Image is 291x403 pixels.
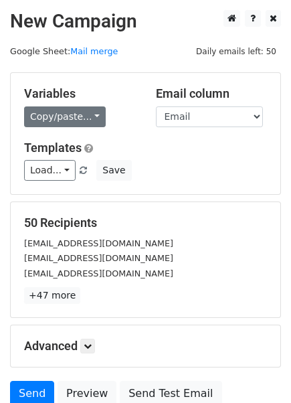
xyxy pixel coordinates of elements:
[24,287,80,304] a: +47 more
[24,160,76,181] a: Load...
[224,339,291,403] iframe: Chat Widget
[191,44,281,59] span: Daily emails left: 50
[24,238,173,248] small: [EMAIL_ADDRESS][DOMAIN_NAME]
[10,10,281,33] h2: New Campaign
[10,46,118,56] small: Google Sheet:
[96,160,131,181] button: Save
[24,106,106,127] a: Copy/paste...
[156,86,268,101] h5: Email column
[24,268,173,278] small: [EMAIL_ADDRESS][DOMAIN_NAME]
[70,46,118,56] a: Mail merge
[191,46,281,56] a: Daily emails left: 50
[24,253,173,263] small: [EMAIL_ADDRESS][DOMAIN_NAME]
[24,86,136,101] h5: Variables
[24,216,267,230] h5: 50 Recipients
[24,141,82,155] a: Templates
[24,339,267,353] h5: Advanced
